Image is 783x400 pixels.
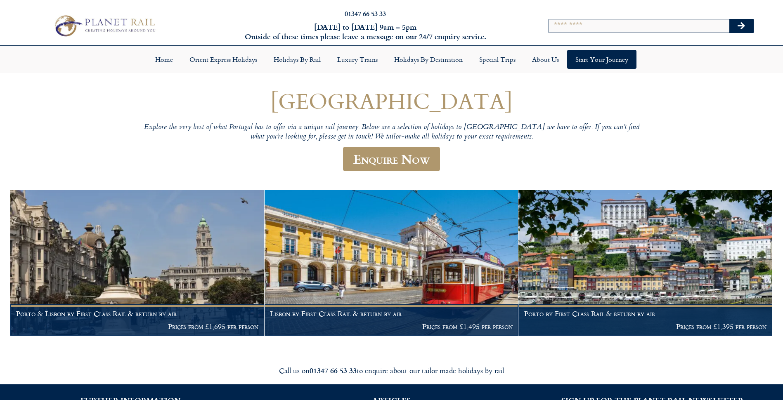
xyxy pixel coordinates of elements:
a: Luxury Trains [329,50,386,69]
div: Call us on to enquire about our tailor made holidays by rail [161,366,623,375]
a: Orient Express Holidays [181,50,265,69]
a: Holidays by Destination [386,50,471,69]
strong: 01347 66 53 33 [310,365,357,376]
a: Special Trips [471,50,524,69]
a: Lisbon by First Class Rail & return by air Prices from £1,495 per person [265,190,519,336]
p: Explore the very best of what Portugal has to offer via a unique rail journey. Below are a select... [144,123,639,142]
a: Enquire Now [343,147,440,171]
p: Prices from £1,495 per person [270,322,513,331]
h1: Porto & Lisbon by First Class Rail & return by air [16,310,259,318]
h1: Porto by First Class Rail & return by air [524,310,767,318]
button: Search [729,19,753,33]
a: 01347 66 53 33 [345,9,386,18]
a: Start your Journey [567,50,636,69]
a: Holidays by Rail [265,50,329,69]
a: Porto by First Class Rail & return by air Prices from £1,395 per person [518,190,773,336]
h6: [DATE] to [DATE] 9am – 5pm Outside of these times please leave a message on our 24/7 enquiry serv... [211,22,520,42]
p: Prices from £1,395 per person [524,322,767,331]
a: Home [147,50,181,69]
img: Planet Rail Train Holidays Logo [50,13,158,39]
p: Prices from £1,695 per person [16,322,259,331]
h1: [GEOGRAPHIC_DATA] [144,89,639,113]
h1: Lisbon by First Class Rail & return by air [270,310,513,318]
a: About Us [524,50,567,69]
a: Porto & Lisbon by First Class Rail & return by air Prices from £1,695 per person [10,190,265,336]
nav: Menu [4,50,779,69]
